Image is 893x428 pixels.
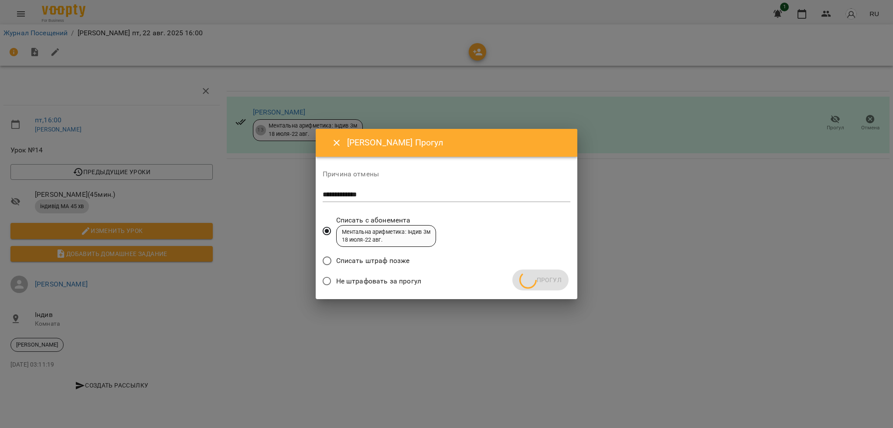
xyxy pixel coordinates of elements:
div: Ментальна арифметика: Індив 3м 18 июля - 22 авг. [342,228,430,244]
span: Списать с абонемента [336,215,436,226]
label: Причина отмены [323,171,570,178]
h6: [PERSON_NAME] Прогул [347,136,567,149]
span: Не штрафовать за прогул [336,276,421,286]
button: Close [326,132,347,153]
span: Списать штраф позже [336,256,410,266]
